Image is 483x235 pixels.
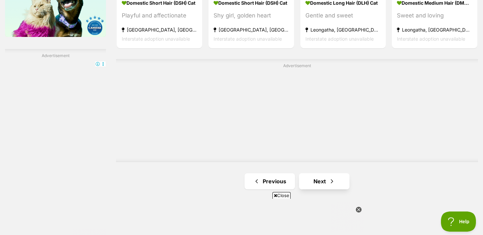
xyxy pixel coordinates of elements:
[245,173,295,189] a: Previous page
[134,72,460,155] iframe: Advertisement
[305,25,381,34] strong: Leongatha, [GEOGRAPHIC_DATA]
[441,211,476,232] iframe: Help Scout Beacon - Open
[299,173,349,189] a: Next page
[305,11,381,20] div: Gentle and sweet
[272,192,291,199] span: Close
[214,11,289,20] div: Shy girl, golden heart
[122,11,197,20] div: Playful and affectionate
[116,173,478,189] nav: Pagination
[305,36,374,42] span: Interstate adoption unavailable
[116,59,478,162] div: Advertisement
[122,36,190,42] span: Interstate adoption unavailable
[119,201,364,232] iframe: Advertisement
[397,36,465,42] span: Interstate adoption unavailable
[122,25,197,34] strong: [GEOGRAPHIC_DATA], [GEOGRAPHIC_DATA]
[397,25,472,34] strong: Leongatha, [GEOGRAPHIC_DATA]
[214,36,282,42] span: Interstate adoption unavailable
[397,11,472,20] div: Sweet and loving
[214,25,289,34] strong: [GEOGRAPHIC_DATA], [GEOGRAPHIC_DATA]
